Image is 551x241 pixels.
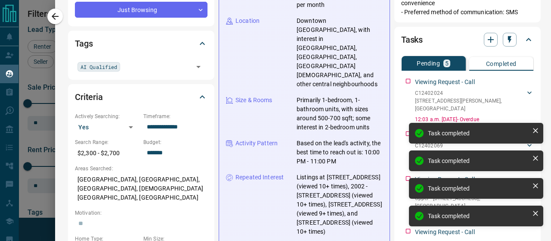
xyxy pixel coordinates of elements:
[75,209,207,217] p: Motivation:
[428,185,529,192] div: Task completed
[75,87,207,107] div: Criteria
[235,139,278,148] p: Activity Pattern
[417,60,440,66] p: Pending
[75,120,139,134] div: Yes
[235,173,284,182] p: Repeated Interest
[297,96,383,132] p: Primarily 1-bedroom, 1-bathroom units, with sizes around 500-700 sqft; some interest in 2-bedroom...
[235,16,260,25] p: Location
[75,138,139,146] p: Search Range:
[192,61,204,73] button: Open
[445,60,449,66] p: 5
[415,88,534,114] div: C12402024[STREET_ADDRESS][PERSON_NAME],[GEOGRAPHIC_DATA]
[297,139,383,166] p: Based on the lead's activity, the best time to reach out is: 10:00 PM - 11:00 PM
[75,37,93,50] h2: Tags
[75,146,139,160] p: $2,300 - $2,700
[235,96,272,105] p: Size & Rooms
[401,29,534,50] div: Tasks
[75,172,207,205] p: [GEOGRAPHIC_DATA], [GEOGRAPHIC_DATA], [GEOGRAPHIC_DATA], [DEMOGRAPHIC_DATA][GEOGRAPHIC_DATA], [GE...
[415,78,475,87] p: Viewing Request - Call
[75,113,139,120] p: Actively Searching:
[428,213,529,219] div: Task completed
[401,33,423,47] h2: Tasks
[297,173,383,236] p: Listings at [STREET_ADDRESS] (viewed 10+ times), 2002 - [STREET_ADDRESS] (viewed 10+ times), [STR...
[415,89,525,97] p: C12402024
[415,97,525,113] p: [STREET_ADDRESS][PERSON_NAME] , [GEOGRAPHIC_DATA]
[75,33,207,54] div: Tags
[75,90,103,104] h2: Criteria
[143,138,207,146] p: Budget:
[143,113,207,120] p: Timeframe:
[80,63,117,71] span: AI Qualified
[297,16,383,89] p: Downtown [GEOGRAPHIC_DATA], with interest in [GEOGRAPHIC_DATA], [GEOGRAPHIC_DATA], [GEOGRAPHIC_DA...
[486,61,517,67] p: Completed
[428,157,529,164] div: Task completed
[428,130,529,137] div: Task completed
[415,116,534,123] p: 12:03 a.m. [DATE] - Overdue
[75,2,207,18] div: Just Browsing
[75,165,207,172] p: Areas Searched:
